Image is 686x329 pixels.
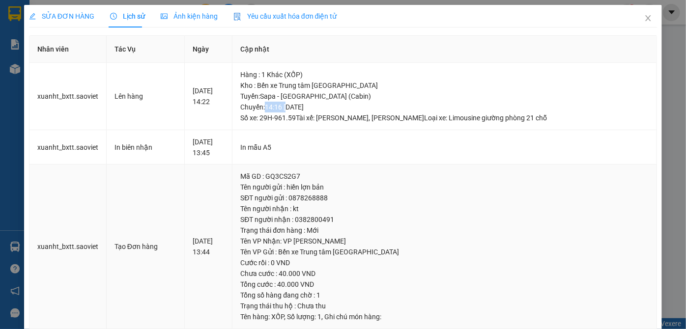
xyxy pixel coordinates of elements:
[114,241,176,252] div: Tạo Đơn hàng
[29,63,107,130] td: xuanht_bxtt.saoviet
[240,225,649,236] div: Trạng thái đơn hàng : Mới
[161,13,168,20] span: picture
[232,36,657,63] th: Cập nhật
[240,91,649,123] div: Tuyến : Sapa - [GEOGRAPHIC_DATA] (Cabin) Chuyến: 14:16 [DATE] Số xe: 29H-961.59 Tài xế: [PERSON_N...
[193,137,224,158] div: [DATE] 13:45
[233,13,241,21] img: icon
[240,311,649,322] div: Tên hàng: , Số lượng: , Ghi chú món hàng:
[240,257,649,268] div: Cước rồi : 0 VND
[29,164,107,329] td: xuanht_bxtt.saoviet
[193,85,224,107] div: [DATE] 14:22
[240,247,649,257] div: Tên VP Gửi : Bến xe Trung tâm [GEOGRAPHIC_DATA]
[240,301,649,311] div: Trạng thái thu hộ : Chưa thu
[29,13,36,20] span: edit
[317,313,321,321] span: 1
[240,279,649,290] div: Tổng cước : 40.000 VND
[644,14,652,22] span: close
[185,36,232,63] th: Ngày
[634,5,662,32] button: Close
[110,12,145,20] span: Lịch sử
[240,236,649,247] div: Tên VP Nhận: VP [PERSON_NAME]
[233,12,337,20] span: Yêu cầu xuất hóa đơn điện tử
[240,80,649,91] div: Kho : Bến xe Trung tâm [GEOGRAPHIC_DATA]
[240,290,649,301] div: Tổng số hàng đang chờ : 1
[161,12,218,20] span: Ảnh kiện hàng
[110,13,117,20] span: clock-circle
[240,171,649,182] div: Mã GD : GQ3CS2G7
[107,36,185,63] th: Tác Vụ
[240,214,649,225] div: SĐT người nhận : 0382800491
[240,69,649,80] div: Hàng : 1 Khác (XỐP)
[240,182,649,192] div: Tên người gửi : hiền lợn bản
[271,313,284,321] span: XỐP
[29,130,107,165] td: xuanht_bxtt.saoviet
[240,192,649,203] div: SĐT người gửi : 0878268888
[114,142,176,153] div: In biên nhận
[240,268,649,279] div: Chưa cước : 40.000 VND
[193,236,224,257] div: [DATE] 13:44
[240,203,649,214] div: Tên người nhận : kt
[114,91,176,102] div: Lên hàng
[29,36,107,63] th: Nhân viên
[240,142,649,153] div: In mẫu A5
[29,12,94,20] span: SỬA ĐƠN HÀNG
